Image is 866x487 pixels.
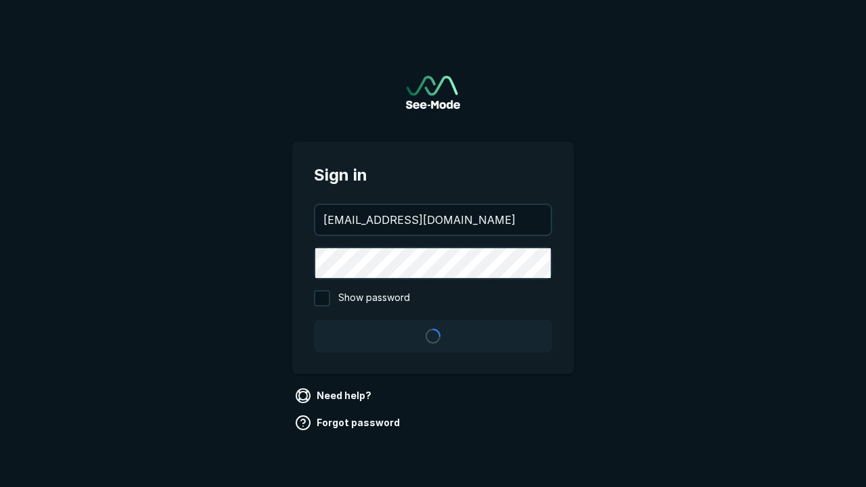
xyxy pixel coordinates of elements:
a: Forgot password [292,412,405,434]
input: your@email.com [315,205,551,235]
a: Need help? [292,385,377,407]
a: Go to sign in [406,76,460,109]
span: Show password [338,290,410,306]
img: See-Mode Logo [406,76,460,109]
span: Sign in [314,163,552,187]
